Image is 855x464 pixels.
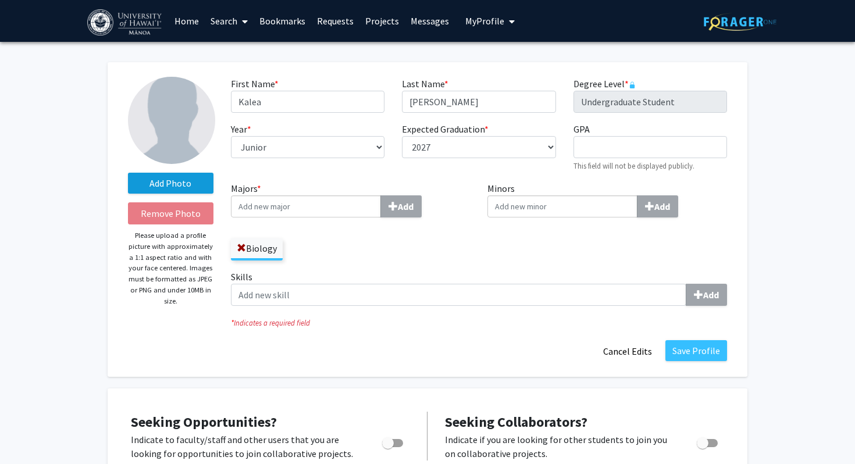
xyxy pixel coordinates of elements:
button: Majors* [380,195,422,217]
label: Expected Graduation [402,122,489,136]
a: Home [169,1,205,41]
label: Last Name [402,77,448,91]
b: Add [703,289,719,301]
p: Indicate to faculty/staff and other users that you are looking for opportunities to join collabor... [131,433,360,461]
label: Year [231,122,251,136]
label: Minors [487,181,727,217]
button: Remove Photo [128,202,213,224]
label: GPA [573,122,590,136]
div: Toggle [692,433,724,450]
div: Toggle [377,433,409,450]
p: Indicate if you are looking for other students to join you on collaborative projects. [445,433,675,461]
button: Skills [686,284,727,306]
a: Search [205,1,254,41]
small: This field will not be displayed publicly. [573,161,694,170]
label: Biology [231,238,283,258]
span: Seeking Collaborators? [445,413,587,431]
button: Minors [637,195,678,217]
i: Indicates a required field [231,317,727,329]
label: AddProfile Picture [128,173,213,194]
p: Please upload a profile picture with approximately a 1:1 aspect ratio and with your face centered... [128,230,213,306]
img: ForagerOne Logo [704,13,776,31]
input: MinorsAdd [487,195,637,217]
a: Messages [405,1,455,41]
button: Save Profile [665,340,727,361]
input: Majors*Add [231,195,381,217]
button: Cancel Edits [596,340,660,362]
label: Degree Level [573,77,636,91]
a: Bookmarks [254,1,311,41]
label: First Name [231,77,279,91]
input: SkillsAdd [231,284,686,306]
img: University of Hawaiʻi at Mānoa Logo [87,9,164,35]
b: Add [398,201,414,212]
span: My Profile [465,15,504,27]
label: Skills [231,270,727,306]
svg: This information is provided and automatically updated by University of Hawaiʻi at Mānoa and is n... [629,81,636,88]
label: Majors [231,181,471,217]
b: Add [654,201,670,212]
iframe: Chat [9,412,49,455]
span: Seeking Opportunities? [131,413,277,431]
a: Requests [311,1,359,41]
a: Projects [359,1,405,41]
img: Profile Picture [128,77,215,164]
